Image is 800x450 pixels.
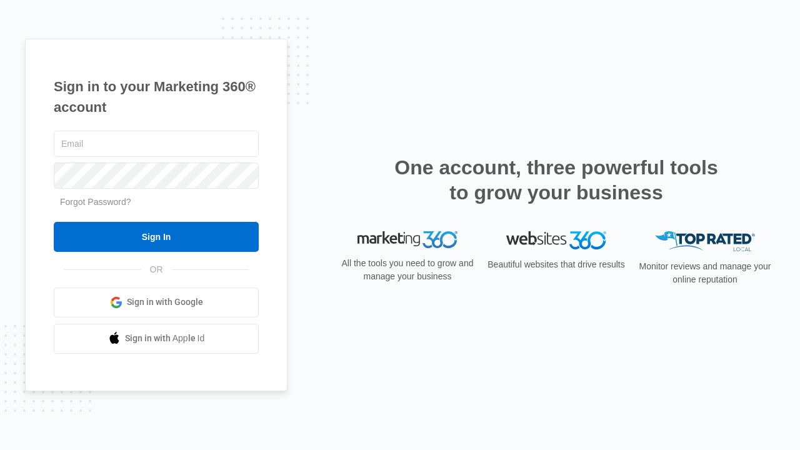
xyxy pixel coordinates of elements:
[506,231,606,249] img: Websites 360
[54,76,259,117] h1: Sign in to your Marketing 360® account
[391,155,722,205] h2: One account, three powerful tools to grow your business
[54,131,259,157] input: Email
[60,197,131,207] a: Forgot Password?
[635,260,775,286] p: Monitor reviews and manage your online reputation
[54,222,259,252] input: Sign In
[337,257,477,283] p: All the tools you need to grow and manage your business
[141,263,172,276] span: OR
[125,332,205,345] span: Sign in with Apple Id
[486,258,626,271] p: Beautiful websites that drive results
[655,231,755,252] img: Top Rated Local
[357,231,457,249] img: Marketing 360
[54,324,259,354] a: Sign in with Apple Id
[127,296,203,309] span: Sign in with Google
[54,287,259,317] a: Sign in with Google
